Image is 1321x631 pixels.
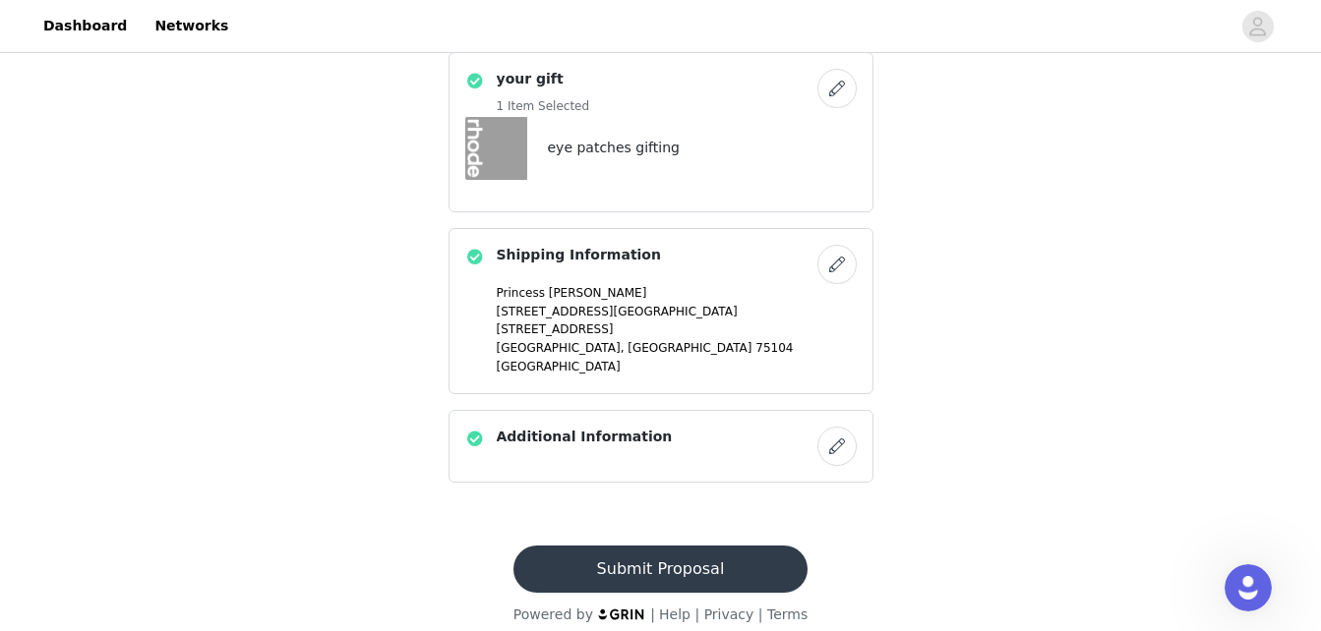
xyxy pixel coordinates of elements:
[497,97,590,115] h5: 1 Item Selected
[497,303,857,338] p: [STREET_ADDRESS][GEOGRAPHIC_DATA] [STREET_ADDRESS]
[548,138,680,158] h4: eye patches gifting
[1248,11,1267,42] div: avatar
[497,69,590,89] h4: your gift
[694,606,699,622] span: |
[767,606,808,622] a: Terms
[497,341,625,355] span: [GEOGRAPHIC_DATA],
[513,545,808,593] button: Submit Proposal
[497,284,857,302] p: Princess [PERSON_NAME]
[497,358,857,375] p: [GEOGRAPHIC_DATA]
[497,245,661,265] h4: Shipping Information
[1225,564,1272,611] iframe: Intercom live chat
[497,427,673,447] h4: Additional Information
[758,606,763,622] span: |
[31,4,139,48] a: Dashboard
[465,117,528,180] img: eye patches gifting
[449,410,873,483] div: Additional Information
[597,607,646,620] img: logo
[628,341,751,355] span: [GEOGRAPHIC_DATA]
[755,341,793,355] span: 75104
[513,606,593,622] span: Powered by
[659,606,691,622] a: Help
[650,606,655,622] span: |
[449,228,873,394] div: Shipping Information
[704,606,754,622] a: Privacy
[449,52,873,212] div: your gift
[143,4,240,48] a: Networks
